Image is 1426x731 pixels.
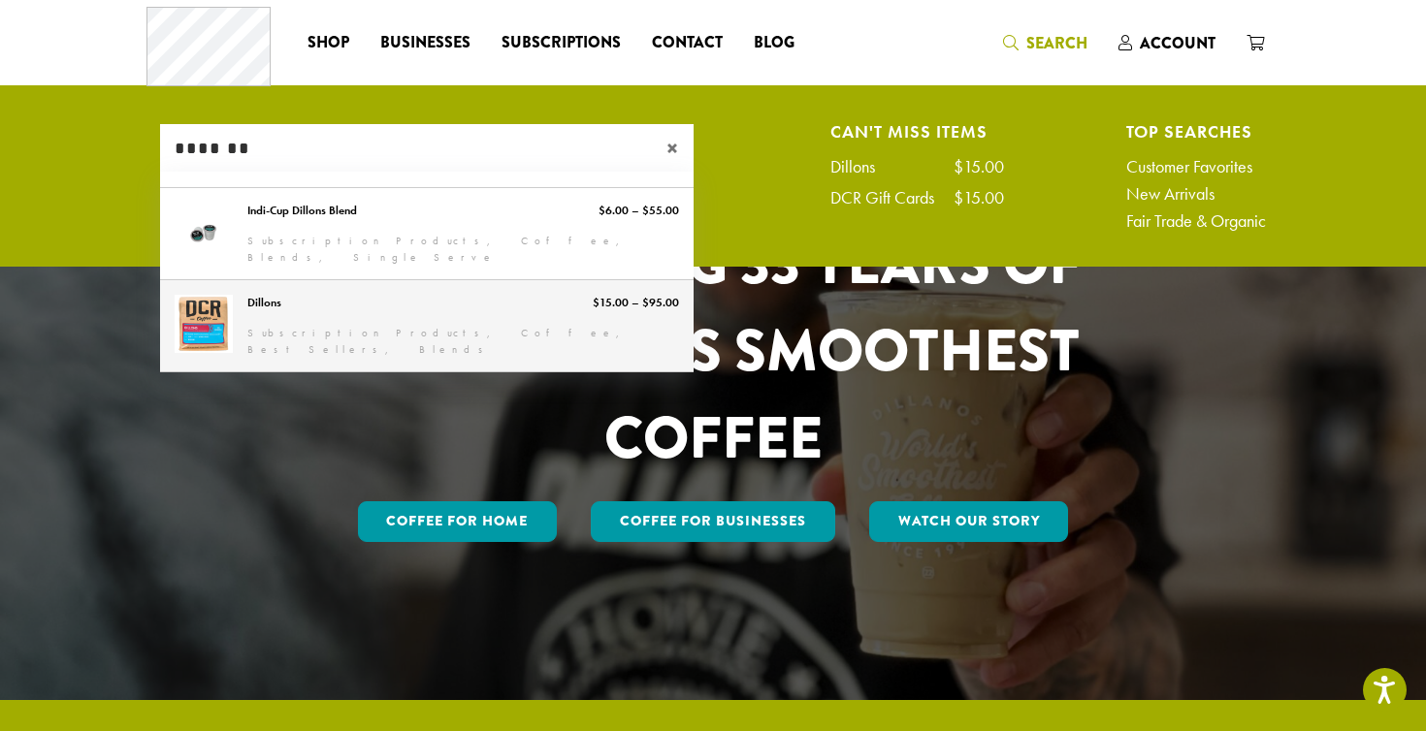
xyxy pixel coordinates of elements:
span: Businesses [380,31,470,55]
h1: CELEBRATING 33 YEARS OF THE WORLD’S SMOOTHEST COFFEE [287,220,1139,482]
a: Shop [292,27,365,58]
a: Customer Favorites [1126,158,1266,175]
div: $15.00 [954,158,1004,175]
h4: Can't Miss Items [830,124,1004,139]
div: DCR Gift Cards [830,189,954,207]
a: Search [988,27,1103,59]
span: Subscriptions [502,31,621,55]
span: × [666,137,694,160]
div: Dillons [830,158,894,175]
span: Shop [308,31,349,55]
a: Coffee For Businesses [591,501,835,542]
span: Contact [652,31,723,55]
a: Watch Our Story [869,501,1069,542]
span: Search [1026,32,1087,54]
a: Coffee for Home [358,501,558,542]
div: $15.00 [954,189,1004,207]
h4: Top Searches [1126,124,1266,139]
a: New Arrivals [1126,185,1266,203]
span: Account [1140,32,1215,54]
span: Blog [754,31,794,55]
a: Fair Trade & Organic [1126,212,1266,230]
